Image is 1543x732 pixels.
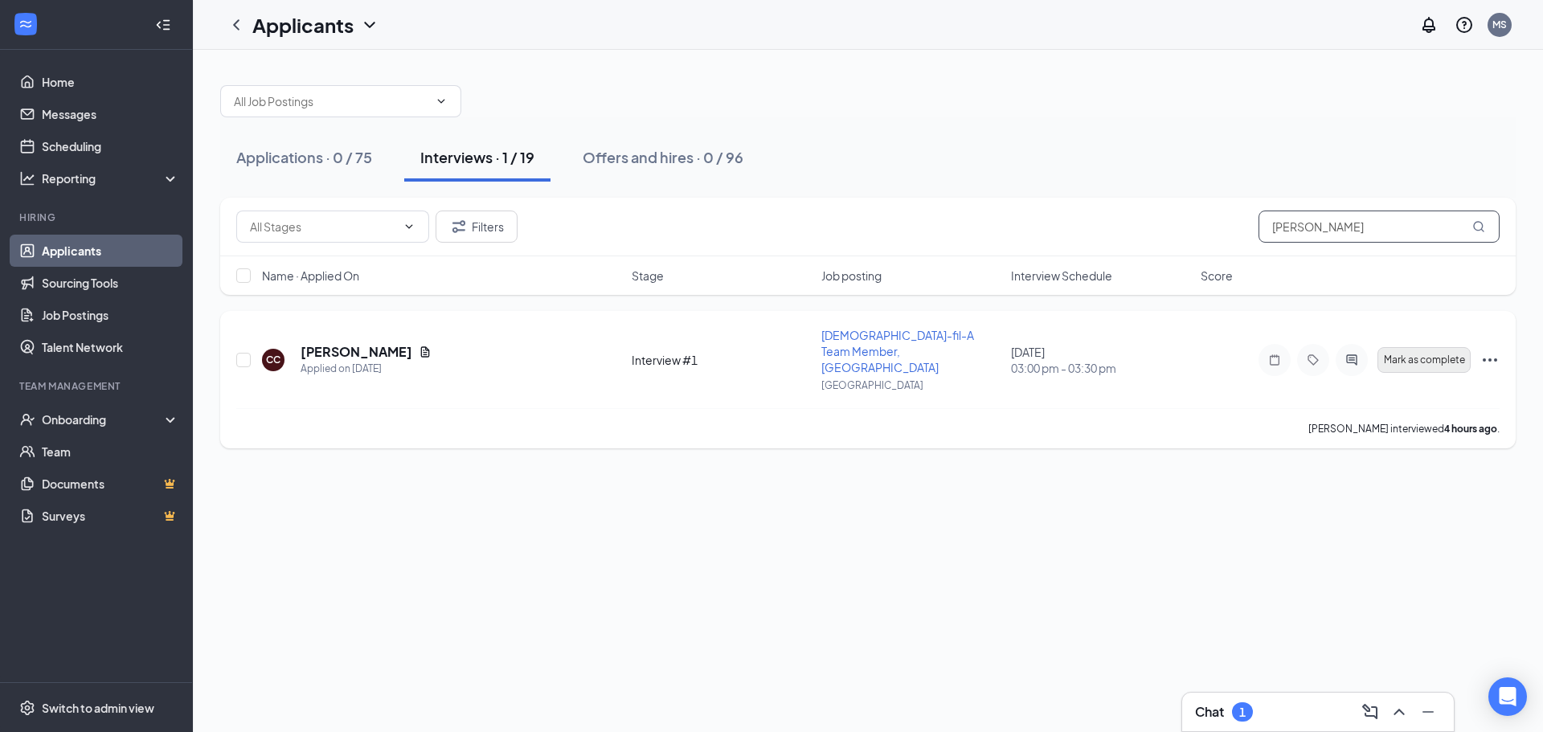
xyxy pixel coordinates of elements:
[583,147,743,167] div: Offers and hires · 0 / 96
[419,346,432,358] svg: Document
[266,353,280,366] div: CC
[42,130,179,162] a: Scheduling
[262,268,359,284] span: Name · Applied On
[1480,350,1500,370] svg: Ellipses
[1265,354,1284,366] svg: Note
[436,211,518,243] button: Filter Filters
[449,217,469,236] svg: Filter
[18,16,34,32] svg: WorkstreamLogo
[250,218,396,235] input: All Stages
[227,15,246,35] svg: ChevronLeft
[821,378,1001,392] p: [GEOGRAPHIC_DATA]
[42,331,179,363] a: Talent Network
[1259,211,1500,243] input: Search in interviews
[234,92,428,110] input: All Job Postings
[1304,354,1323,366] svg: Tag
[1011,268,1112,284] span: Interview Schedule
[1361,702,1380,722] svg: ComposeMessage
[19,170,35,186] svg: Analysis
[42,500,179,532] a: SurveysCrown
[1455,15,1474,35] svg: QuestionInfo
[403,220,415,233] svg: ChevronDown
[1488,677,1527,716] div: Open Intercom Messenger
[42,299,179,331] a: Job Postings
[301,361,432,377] div: Applied on [DATE]
[1390,702,1409,722] svg: ChevronUp
[236,147,372,167] div: Applications · 0 / 75
[1492,18,1507,31] div: MS
[42,170,180,186] div: Reporting
[821,268,882,284] span: Job posting
[1415,699,1441,725] button: Minimize
[632,268,664,284] span: Stage
[155,17,171,33] svg: Collapse
[1201,268,1233,284] span: Score
[1239,705,1246,719] div: 1
[301,343,412,361] h5: [PERSON_NAME]
[19,411,35,427] svg: UserCheck
[1308,422,1500,436] p: [PERSON_NAME] interviewed .
[1357,699,1383,725] button: ComposeMessage
[1418,702,1438,722] svg: Minimize
[19,700,35,716] svg: Settings
[42,66,179,98] a: Home
[1444,423,1497,435] b: 4 hours ago
[1195,703,1224,721] h3: Chat
[1377,347,1471,373] button: Mark as complete
[420,147,534,167] div: Interviews · 1 / 19
[42,235,179,267] a: Applicants
[360,15,379,35] svg: ChevronDown
[1472,220,1485,233] svg: MagnifyingGlass
[19,211,176,224] div: Hiring
[632,352,812,368] div: Interview #1
[1011,344,1191,376] div: [DATE]
[42,436,179,468] a: Team
[19,379,176,393] div: Team Management
[42,98,179,130] a: Messages
[1386,699,1412,725] button: ChevronUp
[1419,15,1439,35] svg: Notifications
[42,267,179,299] a: Sourcing Tools
[1384,354,1465,366] span: Mark as complete
[42,468,179,500] a: DocumentsCrown
[1342,354,1361,366] svg: ActiveChat
[252,11,354,39] h1: Applicants
[42,700,154,716] div: Switch to admin view
[435,95,448,108] svg: ChevronDown
[42,411,166,427] div: Onboarding
[821,328,974,374] span: [DEMOGRAPHIC_DATA]-fil-A Team Member, [GEOGRAPHIC_DATA]
[1011,360,1191,376] span: 03:00 pm - 03:30 pm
